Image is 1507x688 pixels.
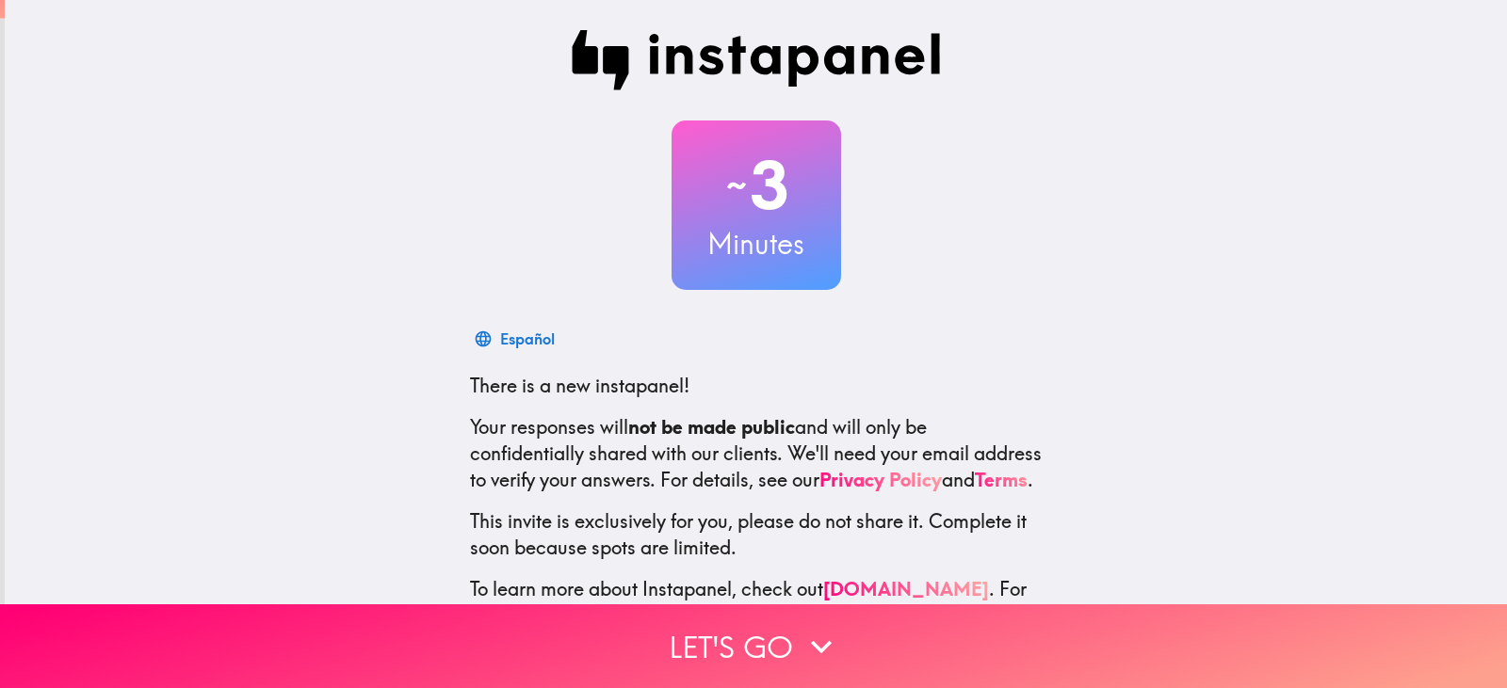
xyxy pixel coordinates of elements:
[470,374,689,397] span: There is a new instapanel!
[975,468,1028,491] a: Terms
[470,320,562,358] button: Español
[823,577,989,600] a: [DOMAIN_NAME]
[470,576,1043,655] p: To learn more about Instapanel, check out . For questions or help, email us at .
[723,157,750,214] span: ~
[470,508,1043,561] p: This invite is exclusively for you, please do not share it. Complete it soon because spots are li...
[628,415,795,439] b: not be made public
[672,147,841,224] h2: 3
[672,224,841,264] h3: Minutes
[819,468,942,491] a: Privacy Policy
[572,30,941,90] img: Instapanel
[500,326,555,352] div: Español
[470,414,1043,493] p: Your responses will and will only be confidentially shared with our clients. We'll need your emai...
